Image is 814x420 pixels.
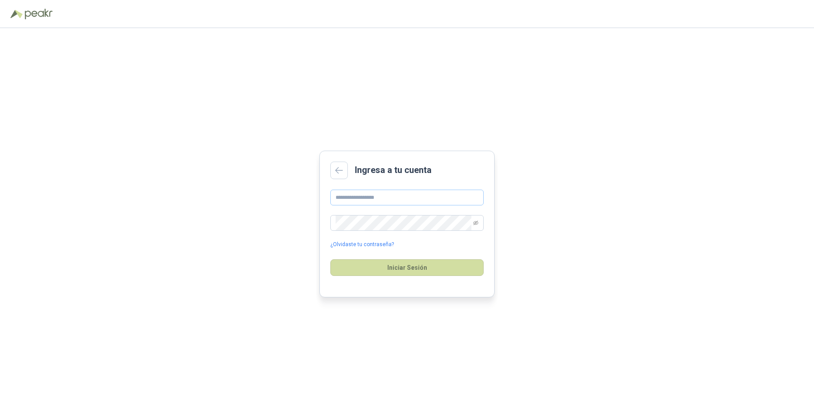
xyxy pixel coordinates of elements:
img: Logo [11,10,23,18]
img: Peakr [25,9,53,19]
span: eye-invisible [473,220,478,226]
h2: Ingresa a tu cuenta [355,163,432,177]
button: Iniciar Sesión [330,259,484,276]
a: ¿Olvidaste tu contraseña? [330,240,394,249]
